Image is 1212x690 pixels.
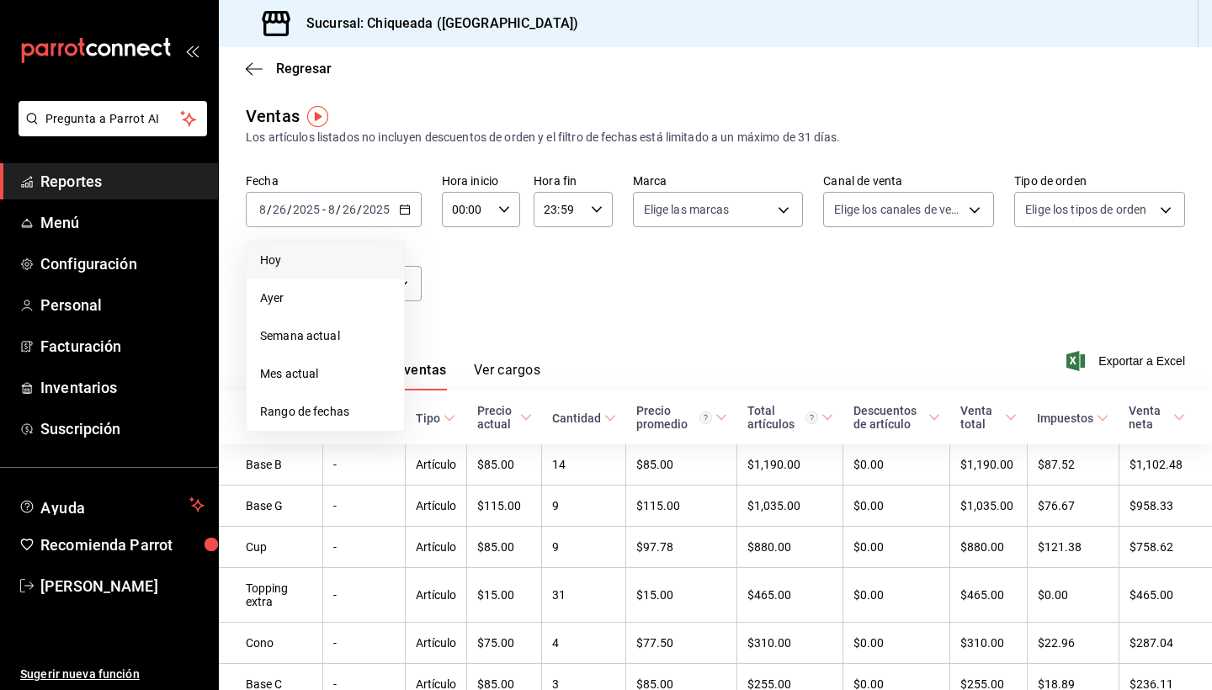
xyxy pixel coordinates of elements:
[273,362,540,390] div: navigation tabs
[19,101,207,136] button: Pregunta a Parrot AI
[843,568,950,623] td: $0.00
[378,362,447,390] button: Ver ventas
[626,527,737,568] td: $97.78
[246,103,300,129] div: Ventas
[258,203,267,216] input: --
[950,486,1027,527] td: $1,035.00
[12,122,207,140] a: Pregunta a Parrot AI
[219,623,323,664] td: Cono
[737,486,843,527] td: $1,035.00
[737,568,843,623] td: $465.00
[542,623,626,664] td: 4
[805,411,818,424] svg: El total artículos considera cambios de precios en los artículos así como costos adicionales por ...
[474,362,541,390] button: Ver cargos
[534,175,612,187] label: Hora fin
[40,170,205,193] span: Reportes
[467,527,542,568] td: $85.00
[467,444,542,486] td: $85.00
[737,444,843,486] td: $1,190.00
[1027,527,1119,568] td: $121.38
[267,203,272,216] span: /
[336,203,341,216] span: /
[219,444,323,486] td: Base B
[40,417,205,440] span: Suscripción
[406,623,467,664] td: Artículo
[542,568,626,623] td: 31
[853,404,940,431] span: Descuentos de artículo
[327,203,336,216] input: --
[823,175,994,187] label: Canal de venta
[219,527,323,568] td: Cup
[40,294,205,316] span: Personal
[467,623,542,664] td: $75.00
[40,376,205,399] span: Inventarios
[260,365,391,383] span: Mes actual
[1027,568,1119,623] td: $0.00
[950,527,1027,568] td: $880.00
[477,404,532,431] span: Precio actual
[1025,201,1146,218] span: Elige los tipos de orden
[362,203,391,216] input: ----
[40,335,205,358] span: Facturación
[843,527,950,568] td: $0.00
[416,411,455,425] span: Tipo
[185,44,199,57] button: open_drawer_menu
[323,527,406,568] td: -
[1037,411,1108,425] span: Impuestos
[950,623,1027,664] td: $310.00
[406,444,467,486] td: Artículo
[260,327,391,345] span: Semana actual
[1027,623,1119,664] td: $22.96
[960,404,1002,431] div: Venta total
[357,203,362,216] span: /
[40,252,205,275] span: Configuración
[322,203,326,216] span: -
[1119,623,1212,664] td: $287.04
[1037,411,1093,425] div: Impuestos
[272,203,287,216] input: --
[219,568,323,623] td: Topping extra
[699,411,712,424] svg: Precio promedio = Total artículos / cantidad
[542,527,626,568] td: 9
[287,203,292,216] span: /
[552,411,616,425] span: Cantidad
[1119,527,1212,568] td: $758.62
[747,404,818,431] div: Total artículos
[323,623,406,664] td: -
[542,444,626,486] td: 14
[246,61,332,77] button: Regresar
[292,203,321,216] input: ----
[293,13,578,34] h3: Sucursal: Chiqueada ([GEOGRAPHIC_DATA])
[644,201,730,218] span: Elige las marcas
[1014,175,1185,187] label: Tipo de orden
[843,444,950,486] td: $0.00
[633,175,804,187] label: Marca
[1129,404,1170,431] div: Venta neta
[477,404,517,431] div: Precio actual
[1119,444,1212,486] td: $1,102.48
[276,61,332,77] span: Regresar
[747,404,833,431] span: Total artículos
[1070,351,1185,371] button: Exportar a Excel
[737,527,843,568] td: $880.00
[626,444,737,486] td: $85.00
[307,106,328,127] img: Tooltip marker
[467,568,542,623] td: $15.00
[834,201,963,218] span: Elige los canales de venta
[960,404,1017,431] span: Venta total
[406,568,467,623] td: Artículo
[737,623,843,664] td: $310.00
[1119,568,1212,623] td: $465.00
[636,404,727,431] span: Precio promedio
[323,444,406,486] td: -
[40,575,205,597] span: [PERSON_NAME]
[260,289,391,307] span: Ayer
[260,252,391,269] span: Hoy
[626,568,737,623] td: $15.00
[1027,486,1119,527] td: $76.67
[406,527,467,568] td: Artículo
[442,175,520,187] label: Hora inicio
[1129,404,1185,431] span: Venta neta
